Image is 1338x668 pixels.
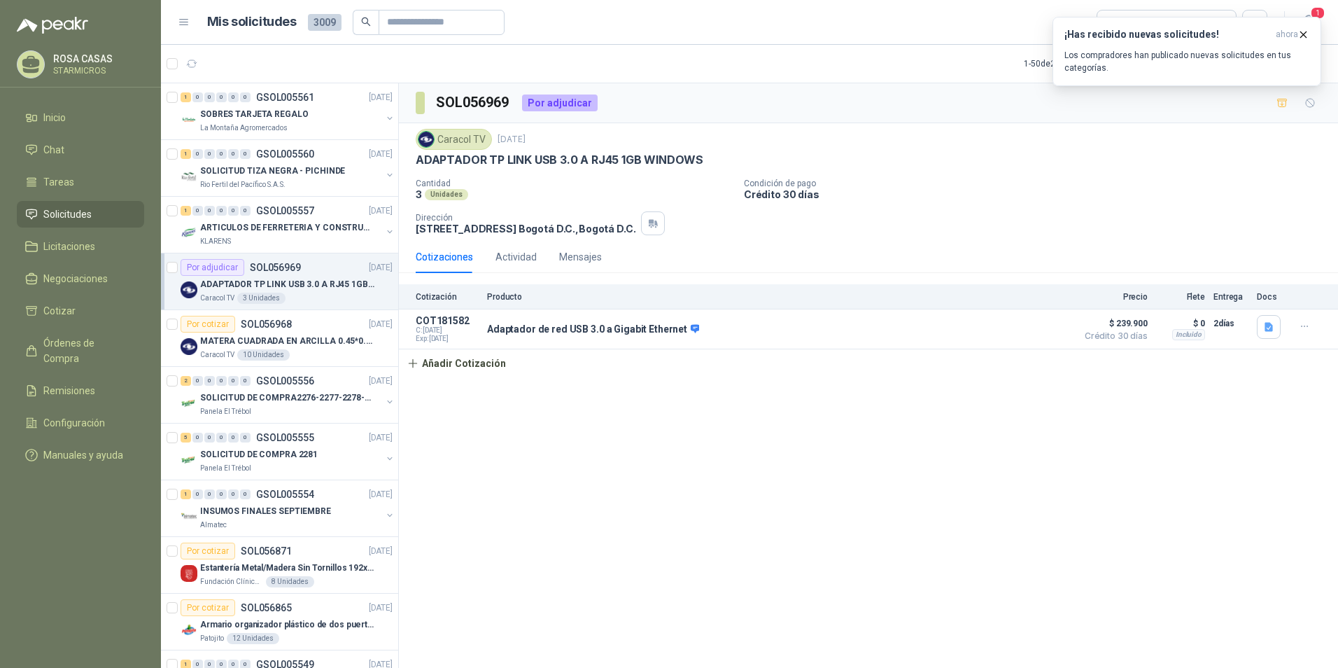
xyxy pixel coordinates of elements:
img: Company Logo [181,452,197,468]
div: 0 [204,489,215,499]
div: 12 Unidades [227,633,279,644]
p: SOL056968 [241,319,292,329]
p: Fundación Clínica Shaio [200,576,263,587]
img: Company Logo [181,338,197,355]
img: Company Logo [181,225,197,242]
div: 0 [240,489,251,499]
p: Entrega [1213,292,1248,302]
span: Manuales y ayuda [43,447,123,463]
p: Los compradores han publicado nuevas solicitudes en tus categorías. [1064,49,1309,74]
p: [DATE] [369,431,393,445]
p: Caracol TV [200,293,234,304]
div: 10 Unidades [237,349,290,361]
div: 0 [204,206,215,216]
a: Cotizar [17,298,144,324]
p: Panela El Trébol [200,406,251,417]
a: Tareas [17,169,144,195]
p: SOLICITUD DE COMPRA2276-2277-2278-2284-2285- [200,391,374,405]
p: Cantidad [416,179,733,188]
button: Añadir Cotización [399,349,514,377]
p: [DATE] [369,375,393,388]
div: Por adjudicar [522,95,598,111]
div: 0 [192,206,203,216]
a: 5 0 0 0 0 0 GSOL005555[DATE] Company LogoSOLICITUD DE COMPRA 2281Panela El Trébol [181,429,395,474]
div: 0 [192,433,203,443]
div: Todas [1106,15,1135,30]
div: 0 [216,92,227,102]
div: 0 [216,206,227,216]
span: Crédito 30 días [1078,332,1148,340]
div: 0 [192,489,203,499]
div: Actividad [495,249,537,265]
a: Configuración [17,410,144,436]
p: Patojito [200,633,224,644]
p: COT181582 [416,315,479,326]
div: 1 [181,206,191,216]
p: Flete [1156,292,1205,302]
div: Por cotizar [181,316,235,333]
p: GSOL005561 [256,92,314,102]
a: 1 0 0 0 0 0 GSOL005560[DATE] Company LogoSOLICITUD TIZA NEGRA - PICHINDERio Fertil del Pacífico S... [181,146,395,190]
p: Docs [1257,292,1285,302]
img: Company Logo [181,281,197,298]
div: 2 [181,376,191,386]
span: Chat [43,142,64,158]
p: [DATE] [369,261,393,274]
div: 0 [240,92,251,102]
p: SOL056871 [241,546,292,556]
div: 1 [181,489,191,499]
a: Licitaciones [17,233,144,260]
a: Por adjudicarSOL056969[DATE] Company LogoADAPTADOR TP LINK USB 3.0 A RJ45 1GB WINDOWSCaracol TV3 ... [161,253,398,310]
p: Precio [1078,292,1148,302]
div: 5 [181,433,191,443]
p: Adaptador de red USB 3.0 a Gigabit Ethernet [487,323,699,336]
div: Por adjudicar [181,259,244,276]
a: Por cotizarSOL056968[DATE] Company LogoMATERA CUADRADA EN ARCILLA 0.45*0.45*0.40Caracol TV10 Unid... [161,310,398,367]
span: Configuración [43,415,105,431]
p: ROSA CASAS [53,54,141,64]
img: Company Logo [181,565,197,582]
p: SOLICITUD DE COMPRA 2281 [200,448,318,461]
p: INSUMOS FINALES SEPTIEMBRE [200,505,331,518]
div: 0 [192,92,203,102]
div: 0 [204,376,215,386]
a: Negociaciones [17,265,144,292]
p: La Montaña Agromercados [200,123,288,134]
p: [DATE] [498,133,526,146]
p: GSOL005554 [256,489,314,499]
div: 0 [192,149,203,159]
img: Company Logo [181,395,197,412]
a: Por cotizarSOL056871[DATE] Company LogoEstantería Metal/Madera Sin Tornillos 192x100x50 cm 5 Nive... [161,537,398,594]
div: 0 [228,489,239,499]
button: 1 [1296,10,1321,35]
span: 1 [1310,6,1325,20]
img: Company Logo [181,622,197,639]
img: Company Logo [418,132,434,147]
p: 2 días [1213,315,1248,332]
div: 1 [181,92,191,102]
p: [STREET_ADDRESS] Bogotá D.C. , Bogotá D.C. [416,223,635,235]
div: Por cotizar [181,599,235,616]
span: Solicitudes [43,207,92,222]
img: Company Logo [181,508,197,525]
span: Licitaciones [43,239,95,254]
p: Caracol TV [200,349,234,361]
p: Estantería Metal/Madera Sin Tornillos 192x100x50 cm 5 Niveles Gris [200,562,374,575]
h3: ¡Has recibido nuevas solicitudes! [1064,29,1270,41]
p: [DATE] [369,488,393,501]
span: ahora [1276,29,1298,41]
span: Tareas [43,174,74,190]
a: 1 0 0 0 0 0 GSOL005554[DATE] Company LogoINSUMOS FINALES SEPTIEMBREAlmatec [181,486,395,531]
h3: SOL056969 [436,92,511,113]
div: 0 [216,489,227,499]
p: KLARENS [200,236,231,247]
a: Manuales y ayuda [17,442,144,468]
p: SOL056865 [241,603,292,613]
p: Crédito 30 días [744,188,1332,200]
div: 0 [192,376,203,386]
div: Incluido [1172,329,1205,340]
p: Armario organizador plástico de dos puertas de acuerdo a la imagen adjunta [200,618,374,632]
div: 3 Unidades [237,293,286,304]
div: 0 [240,149,251,159]
span: $ 239.900 [1078,315,1148,332]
